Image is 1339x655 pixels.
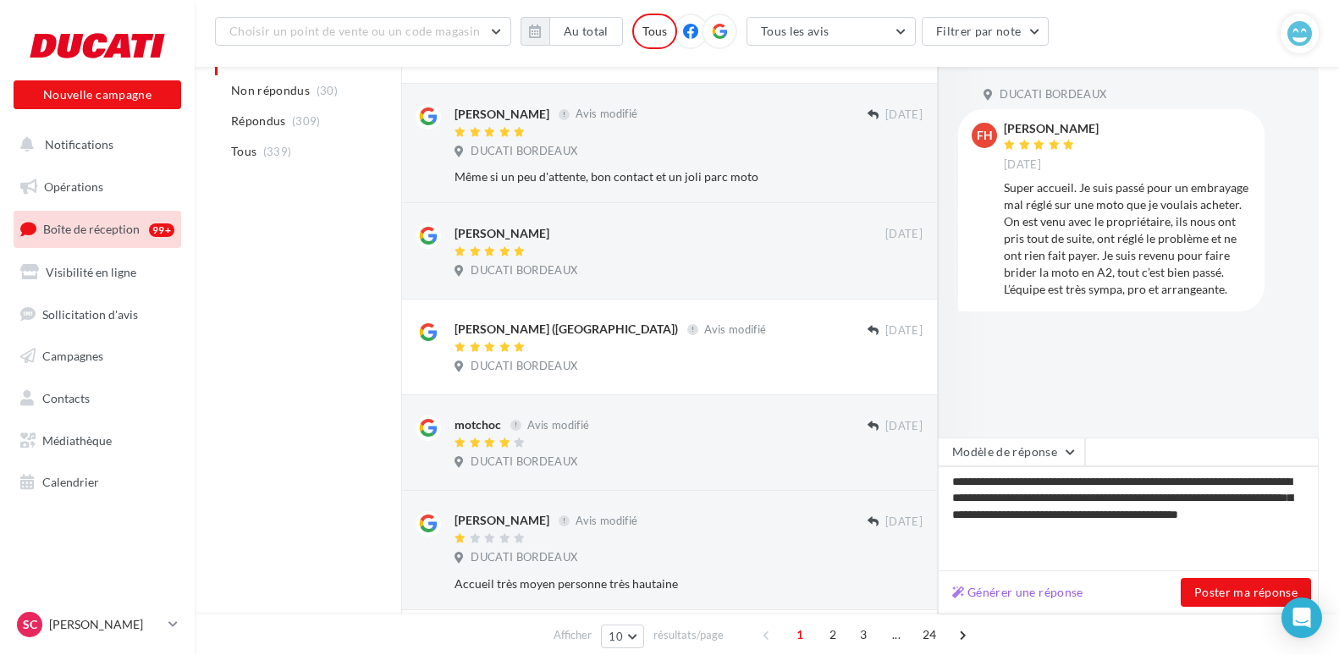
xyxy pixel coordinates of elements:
span: Avis modifié [576,107,637,121]
span: [DATE] [885,107,923,123]
div: [PERSON_NAME] [455,225,549,242]
div: motchoc [455,416,501,433]
span: 10 [609,630,623,643]
a: Campagnes [10,339,185,374]
span: DUCATI BORDEAUX [471,359,577,374]
a: Sollicitation d'avis [10,297,185,333]
span: [DATE] [885,419,923,434]
span: Calendrier [42,475,99,489]
div: Accueil très moyen personne très hautaine [455,575,813,592]
div: 99+ [149,223,174,237]
span: 1 [786,621,813,648]
span: [DATE] [1004,157,1041,173]
div: [PERSON_NAME] [1004,123,1099,135]
span: Tous [231,143,256,160]
button: Au total [521,17,623,46]
a: Contacts [10,381,185,416]
button: Poster ma réponse [1181,578,1311,607]
span: DUCATI BORDEAUX [471,550,577,565]
span: Choisir un point de vente ou un code magasin [229,24,480,38]
span: DUCATI BORDEAUX [471,263,577,278]
span: Boîte de réception [43,222,140,236]
span: SC [23,616,37,633]
span: Avis modifié [527,418,589,432]
span: DUCATI BORDEAUX [471,144,577,159]
div: [PERSON_NAME] [455,106,549,123]
span: Avis modifié [576,514,637,527]
a: Calendrier [10,465,185,500]
button: 10 [601,625,644,648]
button: Nouvelle campagne [14,80,181,109]
div: Open Intercom Messenger [1281,597,1322,638]
div: Super accueil. Je suis passé pour un embrayage mal réglé sur une moto que je voulais acheter. On ... [1004,179,1251,298]
span: Afficher [554,627,592,643]
a: Médiathèque [10,423,185,459]
a: Boîte de réception99+ [10,211,185,247]
span: 24 [916,621,944,648]
button: Filtrer par note [922,17,1050,46]
span: (309) [292,114,321,128]
span: Tous les avis [761,24,829,38]
a: Opérations [10,169,185,205]
button: Modèle de réponse [938,438,1085,466]
button: Au total [549,17,623,46]
button: Tous les avis [747,17,916,46]
button: Notifications [10,127,178,162]
span: 3 [850,621,877,648]
span: Médiathèque [42,433,112,448]
span: Non répondus [231,82,310,99]
span: Répondus [231,113,286,129]
span: ... [883,621,910,648]
div: Même si un peu d'attente, bon contact et un joli parc moto [455,168,813,185]
span: (30) [317,84,338,97]
div: [PERSON_NAME] ([GEOGRAPHIC_DATA]) [455,321,678,338]
button: Générer une réponse [945,582,1090,603]
span: Avis modifié [704,322,766,336]
span: [DATE] [885,515,923,530]
span: Opérations [44,179,103,194]
p: [PERSON_NAME] [49,616,162,633]
button: Choisir un point de vente ou un code magasin [215,17,511,46]
span: [DATE] [885,227,923,242]
span: [DATE] [885,323,923,339]
span: Visibilité en ligne [46,265,136,279]
a: SC [PERSON_NAME] [14,608,181,641]
span: Campagnes [42,349,103,363]
span: DUCATI BORDEAUX [1000,87,1106,102]
span: Notifications [45,137,113,151]
span: Contacts [42,391,90,405]
a: Visibilité en ligne [10,255,185,290]
span: Sollicitation d'avis [42,306,138,321]
span: résultats/page [653,627,724,643]
div: [PERSON_NAME] [455,512,549,529]
span: 2 [819,621,846,648]
span: (339) [263,145,292,158]
span: DUCATI BORDEAUX [471,454,577,470]
span: FH [977,127,993,144]
div: Tous [632,14,677,49]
